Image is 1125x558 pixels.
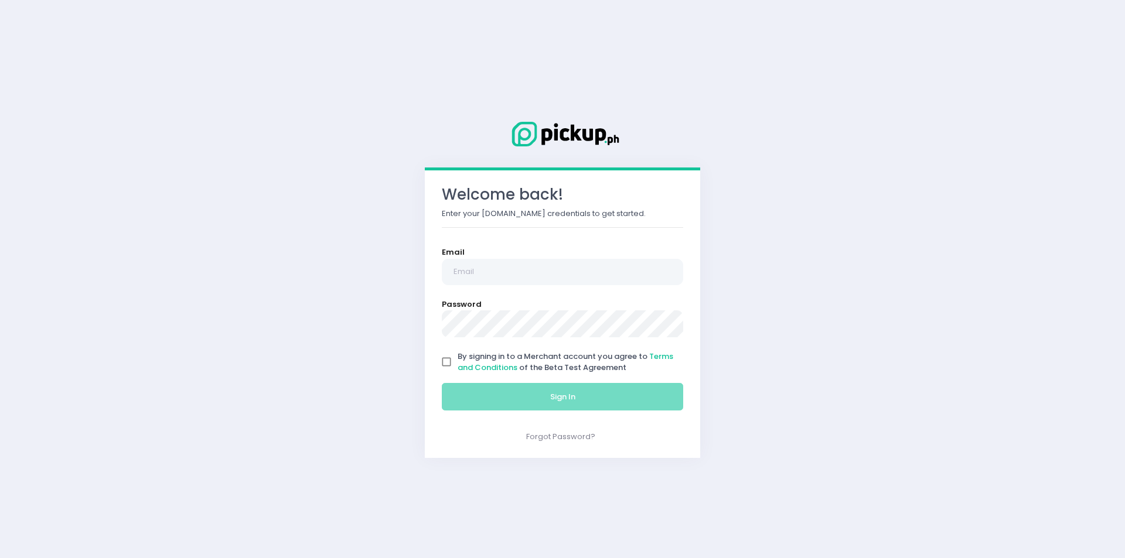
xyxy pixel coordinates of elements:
[442,186,683,204] h3: Welcome back!
[550,391,575,402] span: Sign In
[442,259,683,286] input: Email
[442,383,683,411] button: Sign In
[504,119,621,149] img: Logo
[458,351,673,374] span: By signing in to a Merchant account you agree to of the Beta Test Agreement
[458,351,673,374] a: Terms and Conditions
[442,208,683,220] p: Enter your [DOMAIN_NAME] credentials to get started.
[442,247,465,258] label: Email
[526,431,595,442] a: Forgot Password?
[442,299,482,310] label: Password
